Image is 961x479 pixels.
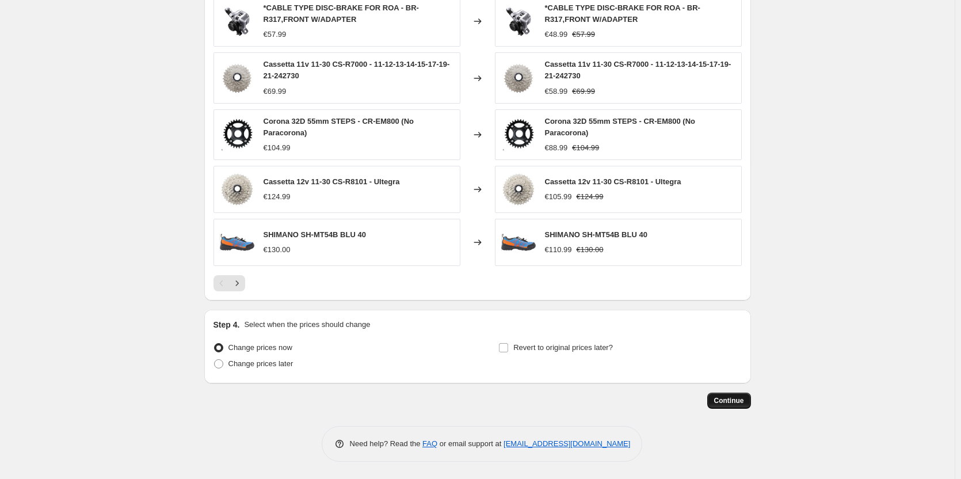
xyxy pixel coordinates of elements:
span: Cassetta 12v 11-30 CS-R8101 - Ultegra [264,177,400,186]
span: Change prices later [228,359,293,368]
button: Next [229,275,245,291]
span: SHIMANO SH-MT54B BLU 40 [545,230,647,239]
img: P-BR-R317_3740_1.jpg.thumb.572.572_80x.png [220,4,254,39]
strike: €104.99 [572,142,599,154]
div: €69.99 [264,86,287,97]
span: Continue [714,396,744,405]
div: €110.99 [545,244,572,256]
strike: €57.99 [572,29,595,40]
div: €58.99 [545,86,568,97]
span: Corona 32D 55mm STEPS - CR-EM800 (No Paracorona) [545,117,696,137]
strike: €69.99 [572,86,595,97]
img: 26663f09-d077-4705-b688-113c3ecfdadf_80x.png [220,117,254,152]
img: P-CS-R7000_BC19Nd0063.jpg.thumb.572.572_80x.png [220,61,254,96]
div: €88.99 [545,142,568,154]
span: *CABLE TYPE DISC-BRAKE FOR ROA - BR-R317,FRONT W/ADAPTER [545,3,700,24]
span: Cassetta 12v 11-30 CS-R8101 - Ultegra [545,177,681,186]
img: P-CS-R7000_BC19Nd0063.jpg.thumb.572.572_80x.png [501,61,536,96]
div: €130.00 [264,244,291,256]
div: €105.99 [545,191,572,203]
div: €124.99 [264,191,291,203]
img: 90ba975d-b2ce-48b4-8a80-cea59459361f_80x.jpg [220,172,254,207]
p: Select when the prices should change [244,319,370,330]
img: 1e0c62b7-67fe-48b0-9312-c3e6edf4ef34_80x.png [220,225,254,260]
div: €104.99 [264,142,291,154]
h2: Step 4. [213,319,240,330]
strike: €124.99 [577,191,604,203]
a: FAQ [422,439,437,448]
img: P-BR-R317_3740_1.jpg.thumb.572.572_80x.png [501,4,536,39]
span: SHIMANO SH-MT54B BLU 40 [264,230,366,239]
img: 1e0c62b7-67fe-48b0-9312-c3e6edf4ef34_80x.png [501,225,536,260]
span: Corona 32D 55mm STEPS - CR-EM800 (No Paracorona) [264,117,414,137]
span: Cassetta 11v 11-30 CS-R7000 - 11-12-13-14-15-17-19-21-242730 [545,60,731,80]
nav: Pagination [213,275,245,291]
img: 26663f09-d077-4705-b688-113c3ecfdadf_80x.png [501,117,536,152]
strike: €130.00 [577,244,604,256]
button: Continue [707,393,751,409]
span: *CABLE TYPE DISC-BRAKE FOR ROA - BR-R317,FRONT W/ADAPTER [264,3,419,24]
div: €48.99 [545,29,568,40]
span: Cassetta 11v 11-30 CS-R7000 - 11-12-13-14-15-17-19-21-242730 [264,60,450,80]
div: €57.99 [264,29,287,40]
span: or email support at [437,439,504,448]
span: Need help? Read the [350,439,423,448]
span: Revert to original prices later? [513,343,613,352]
img: 90ba975d-b2ce-48b4-8a80-cea59459361f_80x.jpg [501,172,536,207]
a: [EMAIL_ADDRESS][DOMAIN_NAME] [504,439,630,448]
span: Change prices now [228,343,292,352]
